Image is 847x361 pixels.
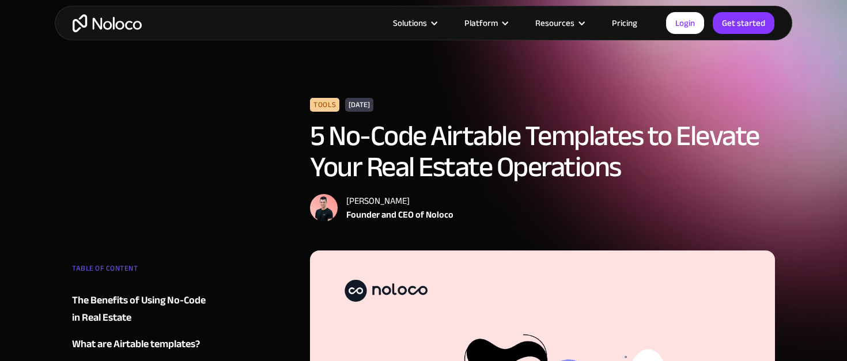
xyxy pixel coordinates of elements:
[346,194,453,208] div: [PERSON_NAME]
[379,16,450,31] div: Solutions
[346,98,374,112] div: [DATE]
[310,98,339,112] div: Tools
[72,336,200,353] div: What are Airtable templates?
[535,16,574,31] div: Resources
[72,336,211,353] a: What are Airtable templates?
[713,12,774,34] a: Get started
[666,12,704,34] a: Login
[72,292,211,326] a: The Benefits of Using No-Code in Real Estate
[72,260,211,283] div: TABLE OF CONTENT
[310,120,775,183] h1: 5 No-Code Airtable Templates to Elevate Your Real Estate Operations
[346,208,453,222] div: Founder and CEO of Noloco
[73,14,142,32] a: home
[521,16,598,31] div: Resources
[598,16,652,31] a: Pricing
[450,16,521,31] div: Platform
[464,16,498,31] div: Platform
[393,16,427,31] div: Solutions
